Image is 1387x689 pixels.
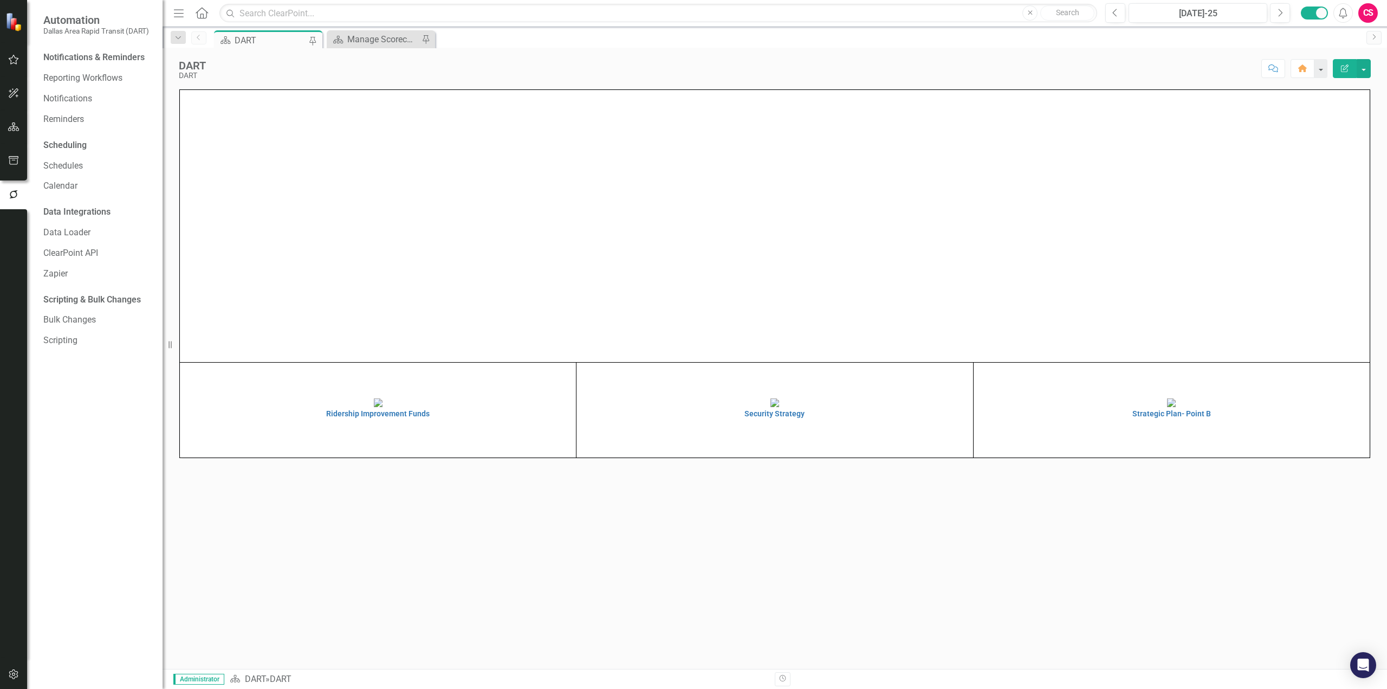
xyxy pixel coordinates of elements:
img: mceclip2%20v4.png [770,398,779,407]
a: Strategic Plan- Point B [976,397,1367,418]
div: Notifications & Reminders [43,51,145,64]
button: [DATE]-25 [1129,3,1267,23]
a: Data Loader [43,227,152,239]
h4: Ridership Improvement Funds [183,410,573,418]
div: DART [179,72,206,80]
div: Scripting & Bulk Changes [43,294,141,306]
div: DART [235,34,306,47]
a: Manage Scorecards [329,33,419,46]
div: DART [270,674,291,684]
a: Notifications [43,93,152,105]
button: CS [1358,3,1378,23]
a: Calendar [43,180,152,192]
div: Manage Scorecards [347,33,419,46]
small: Dallas Area Rapid Transit (DART) [43,27,149,35]
a: Reminders [43,113,152,126]
div: [DATE]-25 [1132,7,1263,20]
img: mceclip1%20v4.png [374,398,383,407]
a: Schedules [43,160,152,172]
span: Automation [43,14,149,27]
div: » [230,673,767,686]
img: mceclip4%20v3.png [1167,398,1176,407]
div: Data Integrations [43,206,111,218]
span: Administrator [173,674,224,685]
a: ClearPoint API [43,247,152,260]
a: Scripting [43,334,152,347]
a: Ridership Improvement Funds [183,397,573,418]
a: DART [245,674,265,684]
img: ClearPoint Strategy [5,11,25,32]
span: Search [1056,8,1079,17]
a: Security Strategy [579,397,970,418]
div: Scheduling [43,139,87,152]
button: Search [1040,5,1094,21]
a: Bulk Changes [43,314,152,326]
a: Zapier [43,268,152,280]
a: Reporting Workflows [43,72,152,85]
input: Search ClearPoint... [219,4,1097,23]
div: DART [179,60,206,72]
h4: Strategic Plan- Point B [976,410,1367,418]
h4: Security Strategy [579,410,970,418]
div: Open Intercom Messenger [1350,652,1376,678]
